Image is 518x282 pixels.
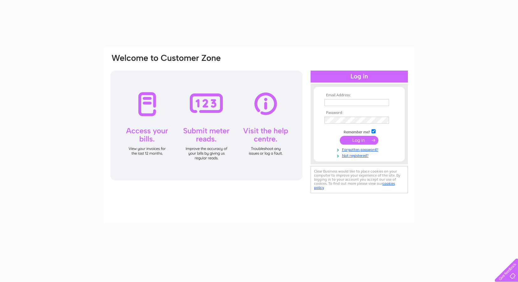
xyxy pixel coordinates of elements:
[323,128,396,135] td: Remember me?
[311,166,408,193] div: Clear Business would like to place cookies on your computer to improve your experience of the sit...
[340,136,378,145] input: Submit
[314,181,395,190] a: cookies policy
[324,152,396,158] a: Not registered?
[323,111,396,115] th: Password:
[324,146,396,152] a: Forgotten password?
[323,93,396,98] th: Email Address:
